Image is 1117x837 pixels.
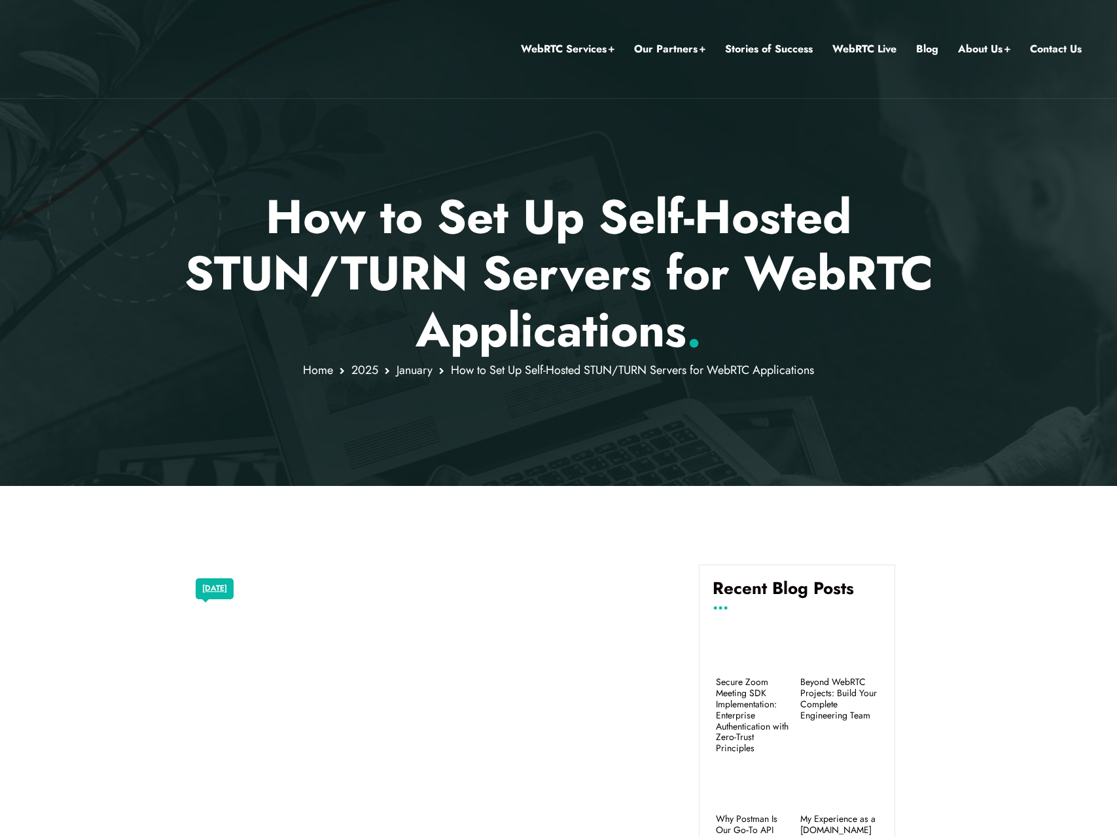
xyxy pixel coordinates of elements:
[958,41,1010,58] a: About Us
[832,41,896,58] a: WebRTC Live
[725,41,813,58] a: Stories of Success
[916,41,938,58] a: Blog
[634,41,705,58] a: Our Partners
[716,677,794,754] a: Secure Zoom Meeting SDK Implementation: Enterprise Authentication with Zero-Trust Principles
[1030,41,1082,58] a: Contact Us
[451,362,814,379] span: How to Set Up Self-Hosted STUN/TURN Servers for WebRTC Applications
[521,41,614,58] a: WebRTC Services
[202,580,227,597] a: [DATE]
[303,362,333,379] a: Home
[686,296,701,364] span: .
[175,189,942,358] p: How to Set Up Self-Hosted STUN/TURN Servers for WebRTC Applications
[713,578,881,608] h4: Recent Blog Posts
[351,362,378,379] a: 2025
[800,677,878,720] a: Beyond WebRTC Projects: Build Your Complete Engineering Team
[397,362,433,379] a: January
